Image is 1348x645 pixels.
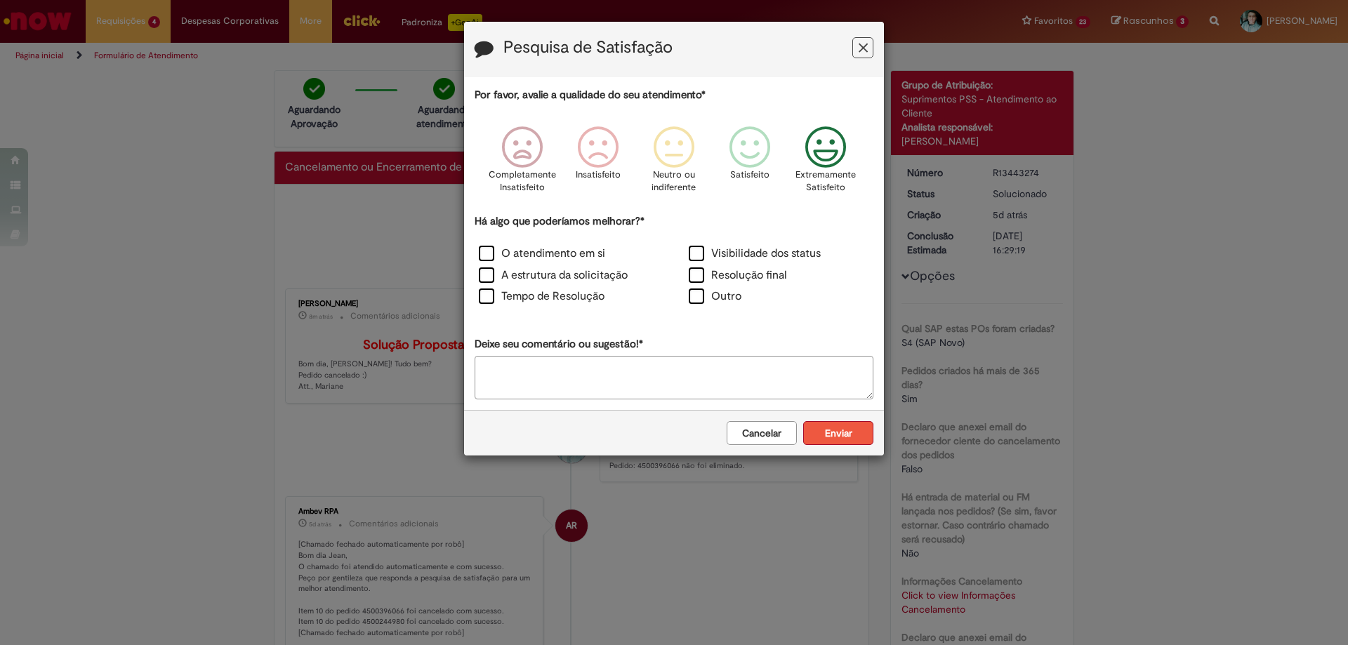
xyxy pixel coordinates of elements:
p: Neutro ou indiferente [649,168,699,194]
div: Insatisfeito [562,116,634,212]
label: Deixe seu comentário ou sugestão!* [475,337,643,352]
p: Extremamente Satisfeito [795,168,856,194]
button: Cancelar [727,421,797,445]
label: Por favor, avalie a qualidade do seu atendimento* [475,88,706,102]
label: Tempo de Resolução [479,288,604,305]
p: Completamente Insatisfeito [489,168,556,194]
label: O atendimento em si [479,246,605,262]
div: Satisfeito [714,116,786,212]
label: Outro [689,288,741,305]
p: Satisfeito [730,168,769,182]
div: Extremamente Satisfeito [790,116,861,212]
p: Insatisfeito [576,168,621,182]
label: Pesquisa de Satisfação [503,39,673,57]
div: Completamente Insatisfeito [486,116,557,212]
label: A estrutura da solicitação [479,267,628,284]
label: Visibilidade dos status [689,246,821,262]
label: Resolução final [689,267,787,284]
button: Enviar [803,421,873,445]
div: Há algo que poderíamos melhorar?* [475,214,873,309]
div: Neutro ou indiferente [638,116,710,212]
